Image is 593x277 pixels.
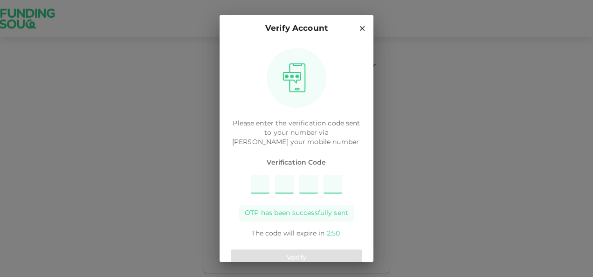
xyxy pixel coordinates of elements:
[327,230,340,237] span: 2 : 50
[245,208,348,218] span: OTP has been successfully sent
[275,175,294,194] input: Please enter OTP character 2
[299,175,318,194] input: Please enter OTP character 3
[231,119,362,147] p: Please enter the verification code sent to your number via [PERSON_NAME]
[279,63,309,93] img: otpImage
[290,139,359,145] span: your mobile number
[324,175,342,194] input: Please enter OTP character 4
[265,22,328,35] p: Verify Account
[231,158,362,167] span: Verification Code
[251,230,324,237] span: The code will expire in
[251,175,269,194] input: Please enter OTP character 1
